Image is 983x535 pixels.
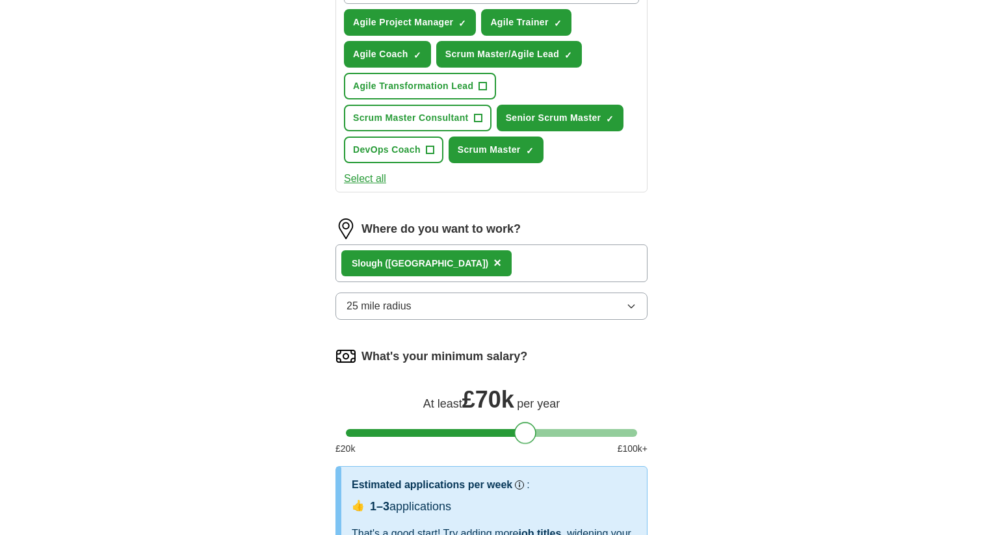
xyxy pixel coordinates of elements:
[517,397,560,410] span: per year
[506,111,601,125] span: Senior Scrum Master
[554,18,562,29] span: ✓
[458,143,521,157] span: Scrum Master
[361,220,521,238] label: Where do you want to work?
[353,143,421,157] span: DevOps Coach
[352,258,382,268] strong: Slough
[353,47,408,61] span: Agile Coach
[347,298,412,314] span: 25 mile radius
[423,397,462,410] span: At least
[361,348,527,365] label: What's your minimum salary?
[344,105,491,131] button: Scrum Master Consultant
[467,445,638,469] span: Our best guess based on live jobs [DATE], and others like you.
[527,477,529,493] h3: :
[335,346,356,367] img: salary.png
[436,41,582,68] button: Scrum Master/Agile Lead✓
[490,16,548,29] span: Agile Trainer
[344,73,496,99] button: Agile Transformation Lead
[344,137,443,163] button: DevOps Coach
[352,477,512,493] h3: Estimated applications per week
[564,50,572,60] span: ✓
[335,442,355,456] span: £ 20 k
[344,171,386,187] button: Select all
[493,255,501,270] span: ×
[481,9,571,36] button: Agile Trainer✓
[344,41,431,68] button: Agile Coach✓
[352,498,365,514] span: 👍
[493,254,501,273] button: ×
[335,293,648,320] button: 25 mile radius
[385,258,488,268] span: ([GEOGRAPHIC_DATA])
[353,111,469,125] span: Scrum Master Consultant
[526,146,534,156] span: ✓
[449,137,544,163] button: Scrum Master✓
[335,218,356,239] img: location.png
[606,114,614,124] span: ✓
[353,79,473,93] span: Agile Transformation Lead
[370,498,451,515] div: applications
[370,500,389,513] span: 1–3
[353,16,453,29] span: Agile Project Manager
[445,47,559,61] span: Scrum Master/Agile Lead
[462,386,514,413] span: £ 70k
[344,9,476,36] button: Agile Project Manager✓
[458,18,466,29] span: ✓
[497,105,624,131] button: Senior Scrum Master✓
[413,50,421,60] span: ✓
